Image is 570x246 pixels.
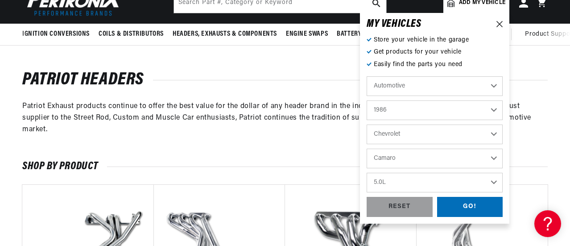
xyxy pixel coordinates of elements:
div: GO! [437,197,503,217]
summary: Coils & Distributors [94,24,168,45]
summary: Headers, Exhausts & Components [168,24,281,45]
summary: Ignition Conversions [22,24,94,45]
h6: MY VEHICLE S [367,20,421,29]
p: Patriot Exhaust products continue to offer the best value for the dollar of any header brand in t... [22,101,548,135]
select: Make [367,125,503,144]
select: Model [367,149,503,168]
span: Battery Products [337,29,393,39]
p: Store your vehicle in the garage [367,35,503,45]
span: Headers, Exhausts & Components [173,29,277,39]
h2: SHOP BY PRODUCT [22,162,548,171]
select: Engine [367,173,503,192]
select: Year [367,100,503,120]
span: Ignition Conversions [22,29,90,39]
h1: Patriot Headers [22,72,548,88]
p: Easily find the parts you need [367,60,503,70]
div: RESET [367,197,433,217]
summary: Battery Products [332,24,397,45]
span: Engine Swaps [286,29,328,39]
p: Get products for your vehicle [367,47,503,57]
summary: Engine Swaps [281,24,332,45]
span: Coils & Distributors [99,29,164,39]
select: Ride Type [367,76,503,96]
